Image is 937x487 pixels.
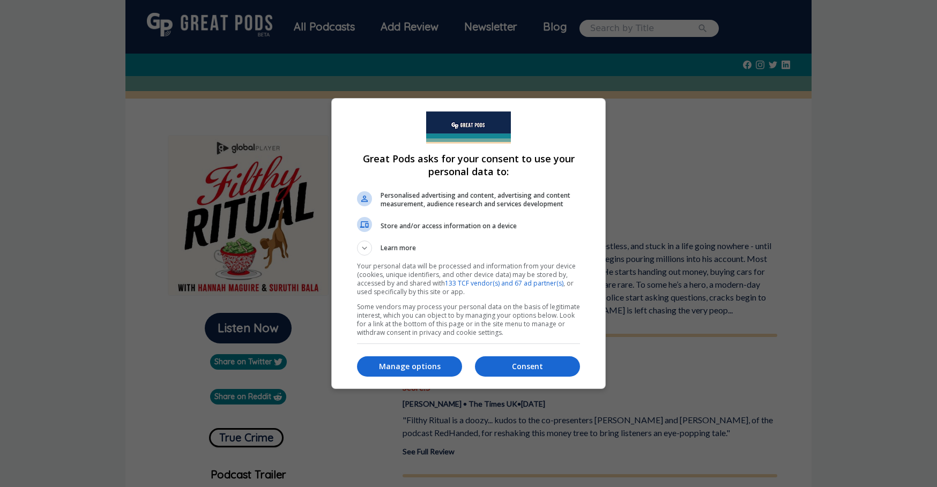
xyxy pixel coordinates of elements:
[357,303,580,337] p: Some vendors may process your personal data on the basis of legitimate interest, which you can ob...
[357,241,580,256] button: Learn more
[331,98,606,389] div: Great Pods asks for your consent to use your personal data to:
[381,191,580,208] span: Personalised advertising and content, advertising and content measurement, audience research and ...
[475,361,580,372] p: Consent
[357,152,580,178] h1: Great Pods asks for your consent to use your personal data to:
[445,279,563,288] a: 133 TCF vendor(s) and 67 ad partner(s)
[357,361,462,372] p: Manage options
[357,356,462,377] button: Manage options
[357,262,580,296] p: Your personal data will be processed and information from your device (cookies, unique identifier...
[426,111,511,144] img: Welcome to Great Pods
[381,222,580,230] span: Store and/or access information on a device
[381,243,416,256] span: Learn more
[475,356,580,377] button: Consent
